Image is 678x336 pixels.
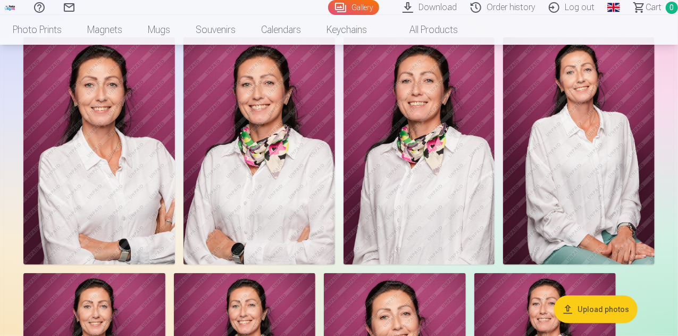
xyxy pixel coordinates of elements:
[248,15,314,45] a: Calendars
[380,15,471,45] a: All products
[4,4,16,11] img: /fa1
[554,296,638,323] button: Upload photos
[314,15,380,45] a: Keychains
[74,15,135,45] a: Magnets
[135,15,183,45] a: Mugs
[666,2,678,14] span: 0
[646,1,662,14] span: Сart
[183,15,248,45] a: Souvenirs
